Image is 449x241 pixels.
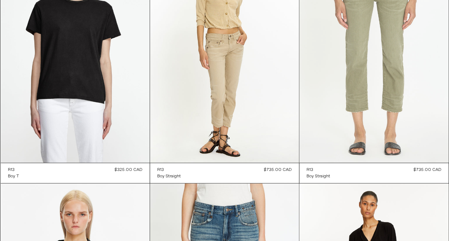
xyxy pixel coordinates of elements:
a: Boy T [8,173,19,179]
a: R13 [306,167,330,173]
span: $735.00 CAD [414,167,441,173]
div: R13 [8,167,15,173]
span: $735.00 CAD [264,167,292,173]
div: R13 [157,167,164,173]
a: R13 [157,167,181,173]
a: Boy Straight [306,173,330,179]
div: R13 [306,167,313,173]
span: $325.00 CAD [115,167,143,173]
a: Boy Straight [157,173,181,179]
a: R13 [8,167,19,173]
